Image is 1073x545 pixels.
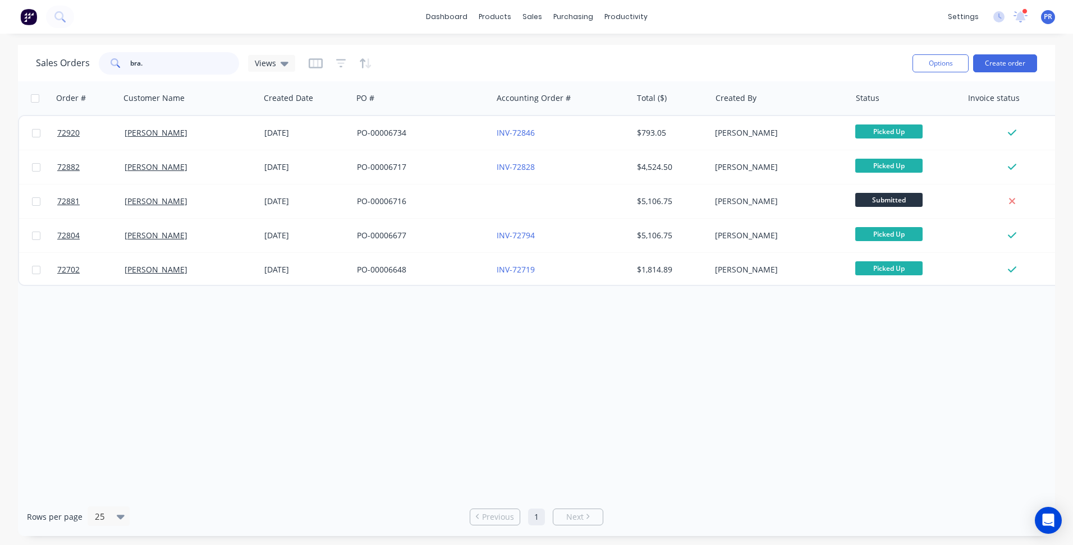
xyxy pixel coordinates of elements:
div: PO-00006716 [357,196,482,207]
div: Status [856,93,879,104]
a: Next page [553,511,603,523]
div: PO-00006717 [357,161,482,173]
div: Accounting Order # [497,93,571,104]
a: INV-72828 [497,161,535,172]
a: [PERSON_NAME] [125,196,187,206]
div: purchasing [548,8,599,25]
div: sales [517,8,548,25]
div: [DATE] [264,264,348,275]
span: Picked Up [855,124,923,138]
div: [DATE] [264,230,348,241]
a: [PERSON_NAME] [125,230,187,241]
a: 72920 [57,116,125,150]
div: Open Intercom Messenger [1035,507,1062,534]
div: $5,106.75 [637,196,703,207]
span: Views [255,57,276,69]
a: Previous page [470,511,520,523]
div: Created By [716,93,756,104]
div: [PERSON_NAME] [715,264,840,275]
div: [DATE] [264,196,348,207]
span: PR [1044,12,1052,22]
span: 72882 [57,161,80,173]
span: Next [566,511,584,523]
h1: Sales Orders [36,58,90,68]
span: Picked Up [855,227,923,241]
div: [PERSON_NAME] [715,196,840,207]
button: Options [912,54,969,72]
span: Submitted [855,193,923,207]
div: $1,814.89 [637,264,703,275]
span: Picked Up [855,159,923,173]
div: Customer Name [123,93,185,104]
div: $793.05 [637,127,703,138]
a: [PERSON_NAME] [125,127,187,138]
div: Created Date [264,93,313,104]
a: 72882 [57,150,125,184]
input: Search... [130,52,240,75]
img: Factory [20,8,37,25]
a: dashboard [420,8,473,25]
div: $5,106.75 [637,230,703,241]
div: PO-00006648 [357,264,482,275]
span: 72920 [57,127,80,138]
a: 72804 [57,219,125,252]
div: PO-00006734 [357,127,482,138]
a: INV-72846 [497,127,535,138]
span: 72804 [57,230,80,241]
div: Invoice status [968,93,1020,104]
span: Rows per page [27,511,82,523]
div: Order # [56,93,86,104]
div: PO # [356,93,374,104]
a: INV-72794 [497,230,535,241]
div: products [473,8,517,25]
div: [PERSON_NAME] [715,161,840,173]
a: [PERSON_NAME] [125,264,187,275]
div: [PERSON_NAME] [715,230,840,241]
div: PO-00006677 [357,230,482,241]
div: $4,524.50 [637,161,703,173]
div: [DATE] [264,161,348,173]
div: [DATE] [264,127,348,138]
div: Total ($) [637,93,667,104]
span: 72881 [57,196,80,207]
span: Picked Up [855,261,923,275]
a: 72881 [57,184,125,218]
div: productivity [599,8,653,25]
div: settings [942,8,984,25]
a: INV-72719 [497,264,535,275]
a: Page 1 is your current page [528,509,545,525]
a: [PERSON_NAME] [125,161,187,172]
span: 72702 [57,264,80,275]
ul: Pagination [465,509,608,525]
a: 72702 [57,253,125,287]
button: Create order [973,54,1037,72]
div: [PERSON_NAME] [715,127,840,138]
span: Previous [482,511,514,523]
